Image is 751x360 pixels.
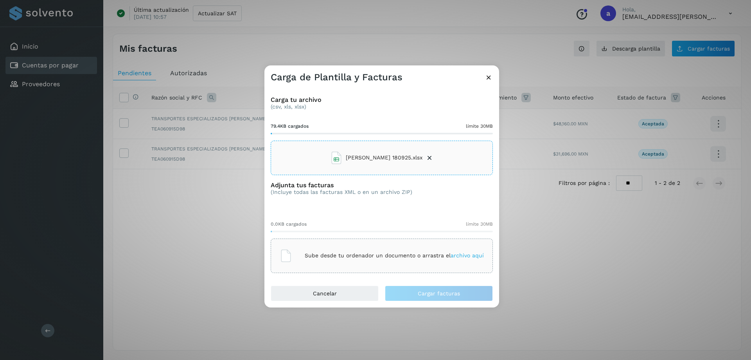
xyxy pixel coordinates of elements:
[346,154,422,162] span: [PERSON_NAME] 180925.xlsx
[271,123,309,130] span: 79.4KB cargados
[271,103,493,110] p: (csv, xls, xlsx)
[385,286,493,301] button: Cargar facturas
[271,72,402,83] h3: Carga de Plantilla y Facturas
[466,221,493,228] span: límite 30MB
[313,291,337,296] span: Cancelar
[271,221,307,228] span: 0.0KB cargados
[271,181,412,189] h3: Adjunta tus facturas
[305,252,484,259] p: Sube desde tu ordenador un documento o arrastra el
[451,252,484,259] span: archivo aquí
[271,96,493,103] h3: Carga tu archivo
[418,291,460,296] span: Cargar facturas
[466,123,493,130] span: límite 30MB
[271,286,379,301] button: Cancelar
[271,189,412,195] p: (Incluye todas las facturas XML o en un archivo ZIP)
